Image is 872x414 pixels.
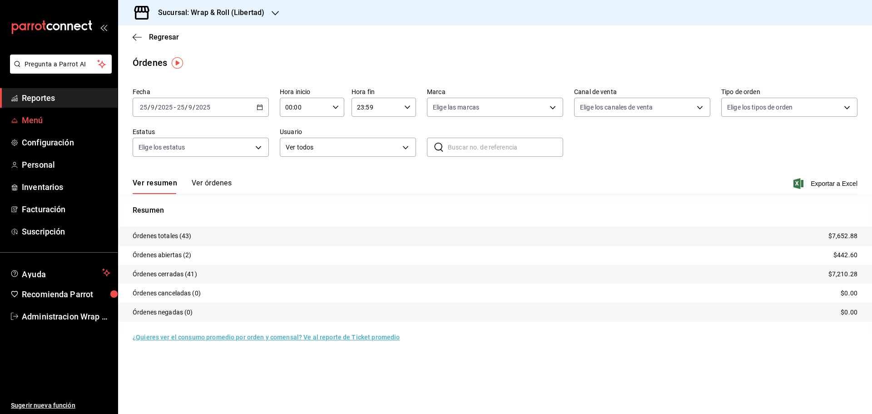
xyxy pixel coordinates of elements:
p: Órdenes abiertas (2) [133,250,192,260]
h3: Sucursal: Wrap & Roll (Libertad) [151,7,264,18]
button: Ver órdenes [192,179,232,194]
span: Ver todos [286,143,399,152]
span: Suscripción [22,225,110,238]
span: Regresar [149,33,179,41]
span: / [193,104,195,111]
span: Facturación [22,203,110,215]
input: -- [188,104,193,111]
span: Configuración [22,136,110,149]
button: Ver resumen [133,179,177,194]
span: Elige los canales de venta [580,103,653,112]
label: Tipo de orden [721,89,857,95]
div: navigation tabs [133,179,232,194]
a: ¿Quieres ver el consumo promedio por orden y comensal? Ve al reporte de Ticket promedio [133,334,400,341]
input: -- [139,104,148,111]
p: Órdenes cerradas (41) [133,269,197,279]
a: Pregunta a Parrot AI [6,66,112,75]
span: Elige las marcas [433,103,479,112]
img: Tooltip marker [172,57,183,69]
label: Marca [427,89,563,95]
div: Órdenes [133,56,167,70]
label: Hora inicio [280,89,344,95]
p: $442.60 [833,250,857,260]
span: Recomienda Parrot [22,288,110,300]
span: / [148,104,150,111]
span: - [174,104,176,111]
label: Hora fin [352,89,416,95]
span: Ayuda [22,267,99,278]
button: open_drawer_menu [100,24,107,31]
span: Personal [22,159,110,171]
p: Órdenes negadas (0) [133,308,193,317]
p: $7,652.88 [828,231,857,241]
span: Elige los estatus [139,143,185,152]
p: $0.00 [841,289,857,298]
span: / [185,104,188,111]
button: Regresar [133,33,179,41]
span: / [155,104,158,111]
button: Pregunta a Parrot AI [10,55,112,74]
input: ---- [158,104,173,111]
input: -- [150,104,155,111]
span: Pregunta a Parrot AI [25,60,98,69]
label: Fecha [133,89,269,95]
label: Estatus [133,129,269,135]
span: Administracion Wrap N Roll [22,310,110,323]
input: Buscar no. de referencia [448,138,563,156]
span: Elige los tipos de orden [727,103,793,112]
p: $0.00 [841,308,857,317]
input: ---- [195,104,211,111]
label: Canal de venta [574,89,710,95]
p: Resumen [133,205,857,216]
p: Órdenes totales (43) [133,231,192,241]
span: Inventarios [22,181,110,193]
span: Sugerir nueva función [11,401,110,410]
span: Menú [22,114,110,126]
button: Exportar a Excel [795,178,857,189]
label: Usuario [280,129,416,135]
p: Órdenes canceladas (0) [133,289,201,298]
p: $7,210.28 [828,269,857,279]
input: -- [177,104,185,111]
span: Reportes [22,92,110,104]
